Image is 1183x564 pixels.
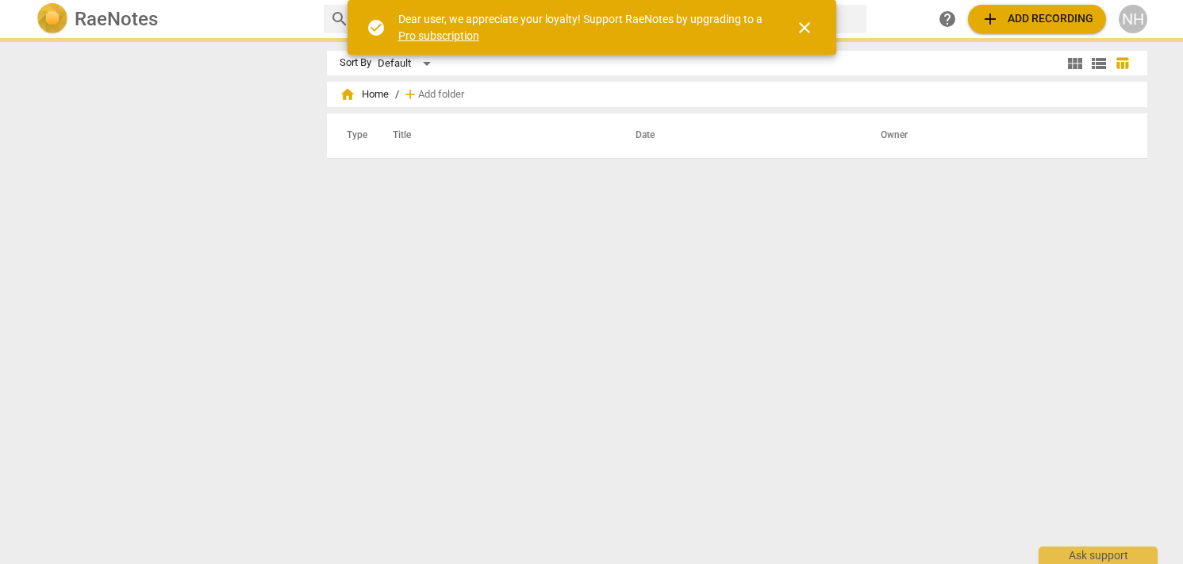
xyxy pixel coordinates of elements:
[398,29,479,42] a: Pro subscription
[330,10,349,29] span: search
[402,86,418,102] span: add
[418,89,464,101] span: Add folder
[862,113,1131,158] th: Owner
[36,3,68,35] img: Logo
[968,5,1106,33] button: Upload
[1066,54,1085,73] span: view_module
[1119,5,1147,33] button: NH
[1063,52,1087,75] button: Tile view
[395,89,399,101] span: /
[1089,54,1108,73] span: view_list
[981,10,1093,29] span: Add recording
[367,18,386,37] span: check_circle
[36,3,311,35] a: LogoRaeNotes
[933,5,962,33] a: Help
[616,113,862,158] th: Date
[75,8,158,30] h2: RaeNotes
[340,57,371,69] div: Sort By
[1111,52,1135,75] button: Table view
[398,11,766,44] div: Dear user, we appreciate your loyalty! Support RaeNotes by upgrading to a
[795,18,814,37] span: close
[374,113,616,158] th: Title
[340,86,389,102] span: Home
[340,86,355,102] span: home
[334,113,374,158] th: Type
[1087,52,1111,75] button: List view
[938,10,957,29] span: help
[1115,56,1130,71] span: table_chart
[378,51,436,76] div: Default
[981,10,1000,29] span: add
[1039,547,1158,564] div: Ask support
[785,9,824,47] button: Close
